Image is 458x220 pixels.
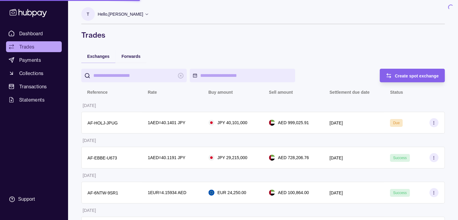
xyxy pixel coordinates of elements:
button: Create spot exchange [380,69,445,82]
a: Collections [6,68,62,79]
p: JPY 29,215,000 [217,154,247,161]
img: eu [208,190,214,196]
p: T [87,11,89,17]
p: Status [390,90,403,95]
p: AED 100,864.00 [278,189,309,196]
p: Sell amount [269,90,293,95]
a: Transactions [6,81,62,92]
p: Rate [148,90,157,95]
p: Buy amount [208,90,233,95]
img: ae [269,155,275,161]
p: Hello, [PERSON_NAME] [98,11,143,17]
p: [DATE] [83,208,96,213]
p: JPY 40,101,000 [217,119,247,126]
a: Support [6,193,62,206]
p: 1 AED = 40.1191 JPY [148,154,185,161]
p: AED 999,025.91 [278,119,309,126]
p: EUR 24,250.00 [217,189,246,196]
p: AF-EBBE-U673 [88,156,117,160]
div: Support [18,196,35,203]
p: 1 EUR = 4.15934 AED [148,189,186,196]
span: Dashboard [19,30,43,37]
p: [DATE] [329,156,343,160]
a: Trades [6,41,62,52]
h1: Trades [81,30,445,40]
p: AF-HOLJ-JPUG [88,121,118,125]
input: search [93,69,175,82]
span: Statements [19,96,45,103]
img: jp [208,155,214,161]
p: 1 AED = 40.1401 JPY [148,119,185,126]
p: [DATE] [329,121,343,125]
span: Exchanges [87,54,110,59]
p: Settlement due date [329,90,369,95]
p: [DATE] [83,103,96,108]
span: Create spot exchange [395,74,439,78]
img: ae [269,120,275,126]
span: Success [393,191,407,195]
a: Dashboard [6,28,62,39]
span: Due [393,121,400,125]
span: Collections [19,70,43,77]
p: [DATE] [83,138,96,143]
span: Payments [19,56,41,64]
p: [DATE] [329,190,343,195]
p: Reference [87,90,108,95]
p: AF-6NTW-9SR1 [88,190,118,195]
p: AED 728,206.76 [278,154,309,161]
a: Payments [6,55,62,65]
span: Forwards [121,54,140,59]
span: Trades [19,43,34,50]
p: [DATE] [83,173,96,178]
a: Statements [6,94,62,105]
img: ae [269,190,275,196]
span: Transactions [19,83,47,90]
img: jp [208,120,214,126]
span: Success [393,156,407,160]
